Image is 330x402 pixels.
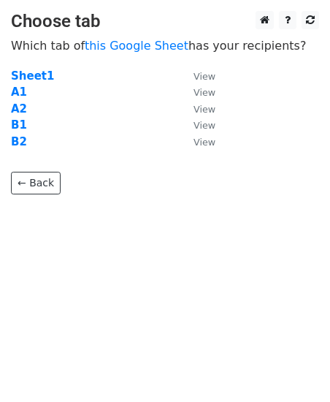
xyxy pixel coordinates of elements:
[11,118,27,132] a: B1
[193,87,215,98] small: View
[179,86,215,99] a: View
[11,86,27,99] a: A1
[11,135,27,148] a: B2
[193,137,215,148] small: View
[11,11,319,32] h3: Choose tab
[85,39,188,53] a: this Google Sheet
[193,120,215,131] small: View
[179,69,215,83] a: View
[193,104,215,115] small: View
[193,71,215,82] small: View
[11,102,27,115] a: A2
[11,172,61,194] a: ← Back
[179,135,215,148] a: View
[11,38,319,53] p: Which tab of has your recipients?
[179,102,215,115] a: View
[179,118,215,132] a: View
[11,69,54,83] a: Sheet1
